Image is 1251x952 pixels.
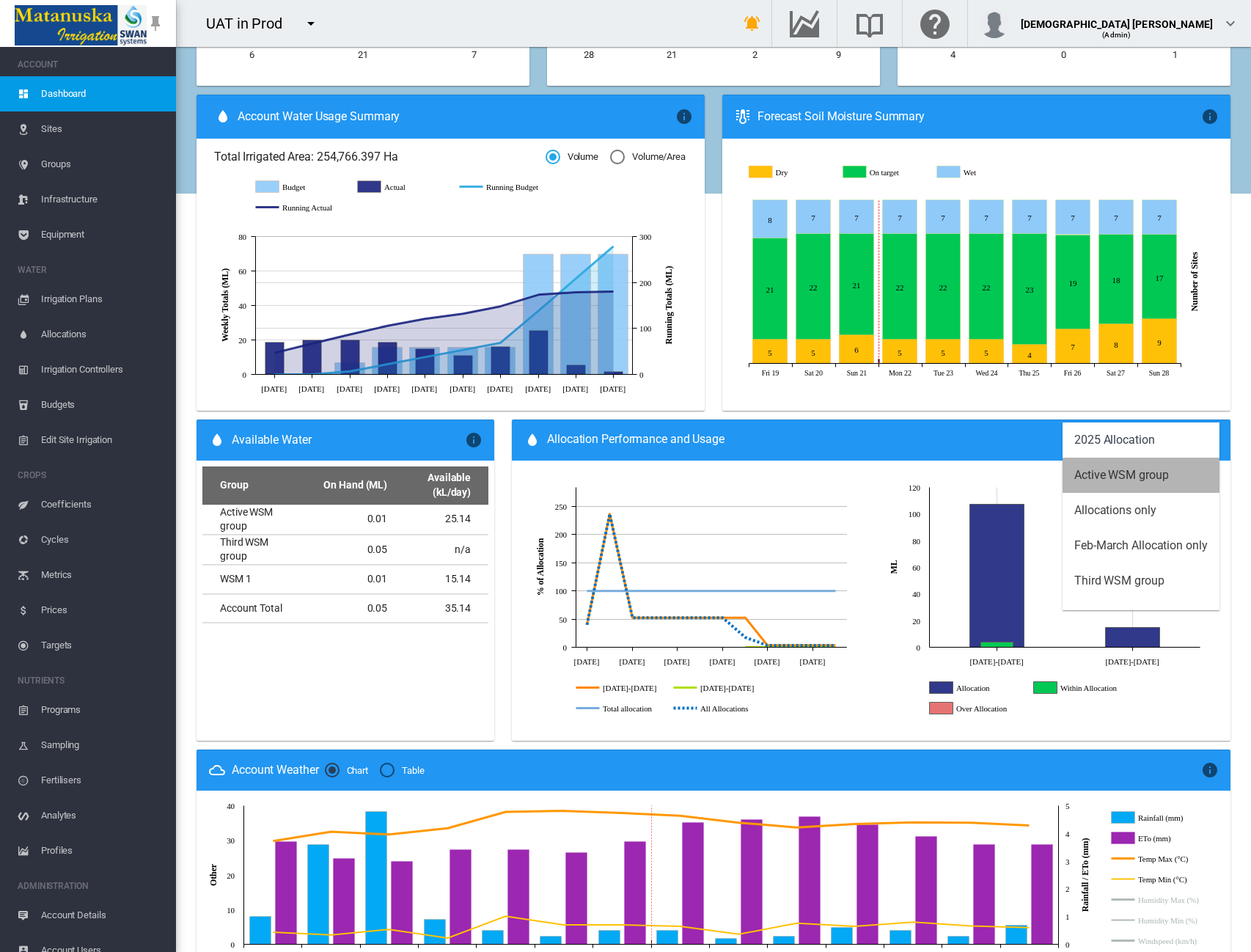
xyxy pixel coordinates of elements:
div: Allocations only [1074,502,1156,519]
div: 2025 Allocation [1074,432,1155,448]
div: WSM 1 [1074,608,1112,624]
div: Third WSM group [1074,573,1164,589]
div: Active WSM group [1074,467,1168,483]
div: Feb-March Allocation only [1074,538,1208,554]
